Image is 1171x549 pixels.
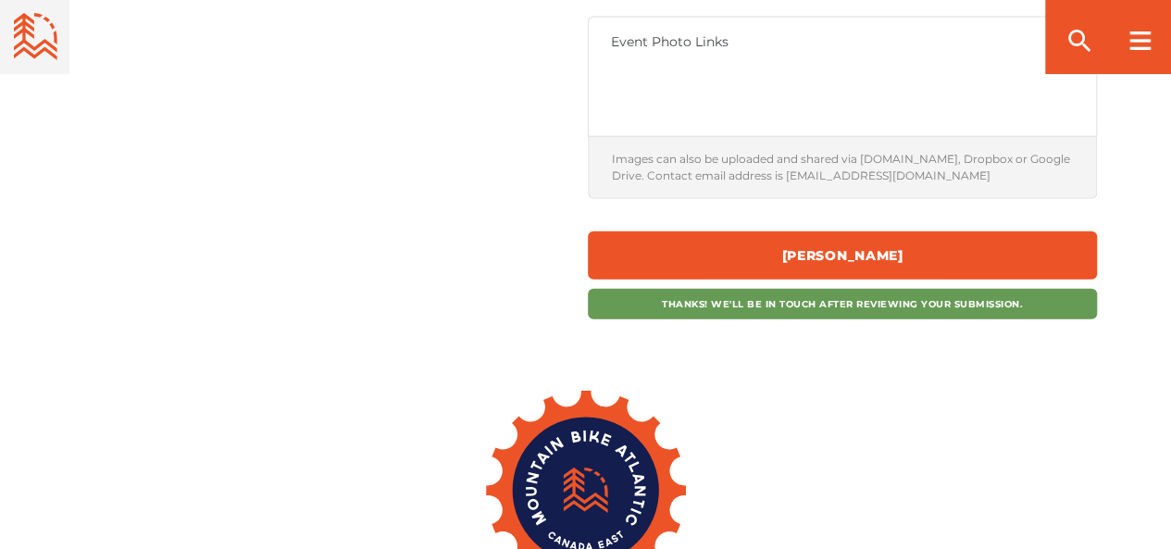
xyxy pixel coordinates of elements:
div: Images can also be uploaded and shared via [DOMAIN_NAME], Dropbox or Google Drive. Contact email ... [588,137,1097,199]
label: Event Photo Links [588,33,1097,50]
input: [PERSON_NAME] [588,231,1097,280]
div: Thanks! We'll be in touch after reviewing your submission. [588,289,1097,319]
ion-icon: search [1065,26,1094,56]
